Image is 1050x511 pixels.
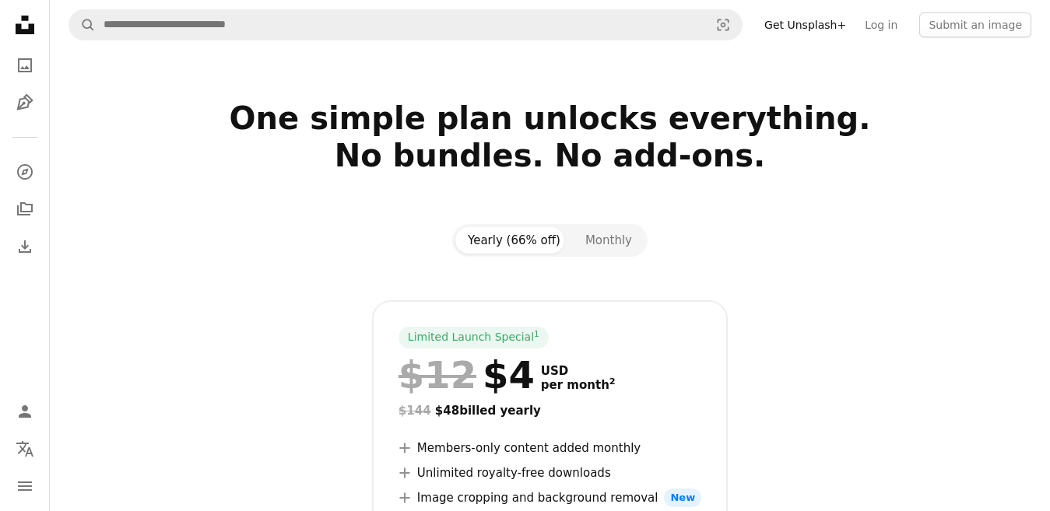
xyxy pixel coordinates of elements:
[9,87,40,118] a: Illustrations
[399,355,535,395] div: $4
[9,194,40,225] a: Collections
[399,439,701,457] li: Members-only content added monthly
[855,12,907,37] a: Log in
[68,9,743,40] form: Find visuals sitewide
[9,156,40,187] a: Explore
[704,10,742,40] button: Visual search
[541,378,616,392] span: per month
[755,12,855,37] a: Get Unsplash+
[919,12,1031,37] button: Submit an image
[399,464,701,482] li: Unlimited royalty-free downloads
[9,231,40,262] a: Download History
[399,488,701,507] li: Image cropping and background removal
[609,376,616,387] sup: 2
[399,404,431,418] span: $144
[664,488,701,507] span: New
[399,401,701,420] div: $48 billed yearly
[573,227,644,254] button: Monthly
[541,364,616,378] span: USD
[534,329,539,338] sup: 1
[606,378,619,392] a: 2
[9,433,40,464] button: Language
[9,9,40,44] a: Home — Unsplash
[9,396,40,427] a: Log in / Sign up
[9,471,40,502] button: Menu
[9,50,40,81] a: Photos
[531,330,543,345] a: 1
[69,10,96,40] button: Search Unsplash
[68,100,1031,212] h2: One simple plan unlocks everything. No bundles. No add-ons.
[455,227,573,254] button: Yearly (66% off)
[399,327,549,348] div: Limited Launch Special
[399,355,476,395] span: $12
